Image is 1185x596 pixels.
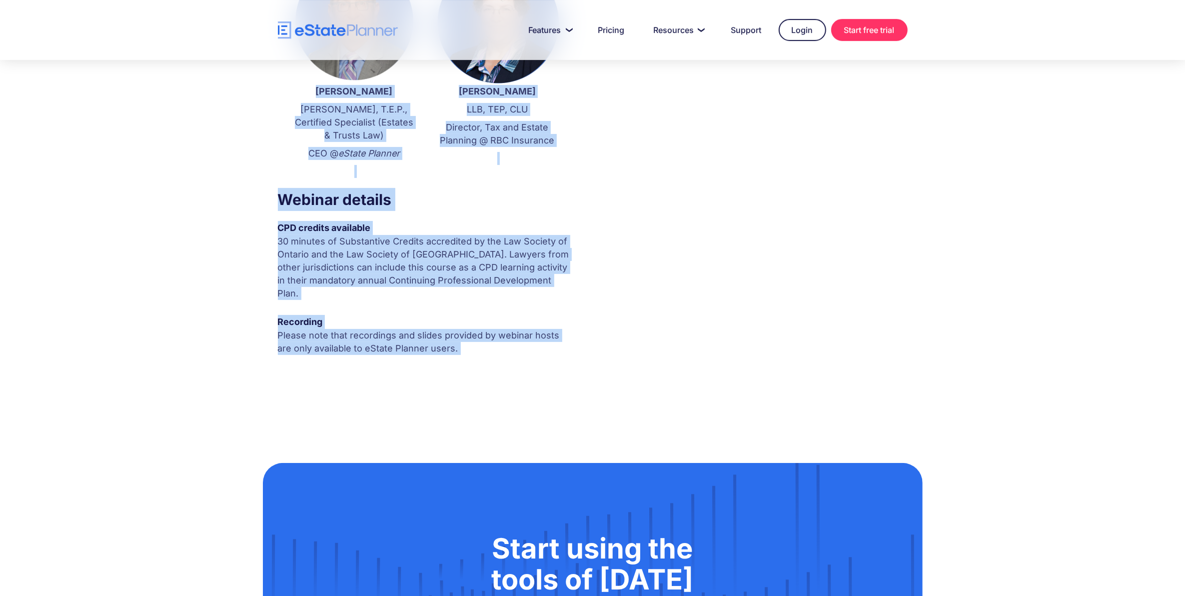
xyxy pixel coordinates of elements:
p: LLB, TEP, CLU [436,103,559,116]
a: Login [779,19,826,41]
em: eState Planner [338,148,400,158]
a: Pricing [586,20,637,40]
p: 30 minutes of Substantive Credits accredited by the Law Society of Ontario and the Law Society of... [278,235,574,300]
strong: [PERSON_NAME] [316,86,393,96]
div: Recording [278,315,574,329]
a: Support [719,20,774,40]
p: Director, Tax and Estate Planning @ RBC Insurance [436,121,559,147]
p: CEO @ [293,147,416,160]
p: Please note that recordings and slides provided by webinar hosts are only available to eState Pla... [278,329,574,355]
a: Start free trial [831,19,908,41]
a: Features [517,20,581,40]
p: ‍ [293,165,416,178]
h3: Webinar details [278,188,574,211]
a: home [278,21,398,39]
strong: CPD credits available [278,222,371,233]
h1: Start using the tools of [DATE] [313,533,873,595]
p: ‍ [436,152,559,165]
p: [PERSON_NAME], T.E.P., Certified Specialist (Estates & Trusts Law) [293,103,416,142]
a: Resources [642,20,714,40]
p: ‍ [278,360,574,373]
strong: [PERSON_NAME] [459,86,536,96]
